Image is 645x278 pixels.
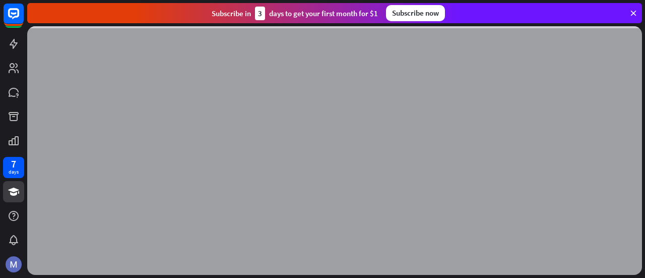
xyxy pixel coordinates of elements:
[3,157,24,178] a: 7 days
[255,7,265,20] div: 3
[9,169,19,176] div: days
[212,7,378,20] div: Subscribe in days to get your first month for $1
[386,5,445,21] div: Subscribe now
[11,159,16,169] div: 7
